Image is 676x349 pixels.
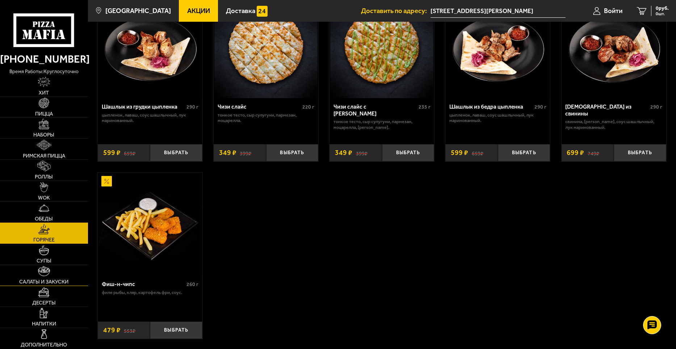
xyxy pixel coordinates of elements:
span: Доставка [226,8,255,14]
span: Наборы [33,132,54,137]
p: свинина, [PERSON_NAME], соус шашлычный, лук маринованный. [565,119,662,130]
span: Горячее [33,237,55,242]
span: WOK [38,195,50,200]
span: 699 ₽ [567,149,584,156]
span: Римская пицца [23,153,65,158]
span: 349 ₽ [335,149,352,156]
span: 479 ₽ [103,327,121,333]
button: Выбрать [382,144,434,161]
div: Чизи слайс [218,104,301,110]
span: 235 г [419,104,431,110]
div: Шашлык из грудки цыпленка [102,104,185,110]
div: Чизи слайс с [PERSON_NAME] [333,104,417,117]
button: Выбрать [150,321,202,339]
s: 749 ₽ [588,149,599,156]
p: тонкое тесто, сыр сулугуни, пармезан, моцарелла. [218,112,315,123]
p: цыпленок, лаваш, соус шашлычный, лук маринованный. [449,112,546,123]
span: 599 ₽ [103,149,121,156]
img: Акционный [101,176,112,186]
s: 553 ₽ [124,327,135,333]
button: Выбрать [150,144,202,161]
p: цыпленок, лаваш, соус шашлычный, лук маринованный. [102,112,199,123]
s: 399 ₽ [240,149,251,156]
p: тонкое тесто, сыр сулугуни, пармезан, моцарелла, [PERSON_NAME]. [333,119,431,130]
span: Акции [187,8,210,14]
span: 0 шт. [656,12,669,16]
span: Доставить по адресу: [361,8,431,14]
span: 599 ₽ [451,149,468,156]
button: Выбрать [614,144,666,161]
div: Шашлык из бедра цыпленка [449,104,533,110]
span: [GEOGRAPHIC_DATA] [105,8,171,14]
span: 220 г [302,104,314,110]
span: Войти [604,8,622,14]
span: улица Седова, 122 [431,4,566,18]
input: Ваш адрес доставки [431,4,566,18]
button: Выбрать [498,144,550,161]
s: 659 ₽ [472,149,483,156]
span: 290 г [534,104,546,110]
span: Обеды [35,216,53,221]
span: Пицца [35,111,53,116]
span: Роллы [35,174,53,179]
p: филе рыбы, кляр, картофель фри, соус. [102,290,199,295]
span: Дополнительно [21,342,67,347]
span: Супы [37,258,51,263]
span: 0 руб. [656,6,669,11]
span: Салаты и закуски [19,279,68,284]
button: Выбрать [266,144,319,161]
s: 659 ₽ [124,149,135,156]
span: Десерты [32,300,56,305]
span: 290 г [650,104,662,110]
span: Напитки [32,321,56,326]
span: 349 ₽ [219,149,236,156]
span: 290 г [186,104,198,110]
span: 260 г [186,281,198,287]
img: Фиш-н-чипс [98,173,202,276]
div: Фиш-н-чипс [102,281,185,288]
img: 15daf4d41897b9f0e9f617042186c801.svg [257,6,267,16]
div: [DEMOGRAPHIC_DATA] из свинины [565,104,648,117]
span: Хит [39,90,49,95]
a: АкционныйФиш-н-чипс [98,173,202,276]
s: 399 ₽ [356,149,368,156]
